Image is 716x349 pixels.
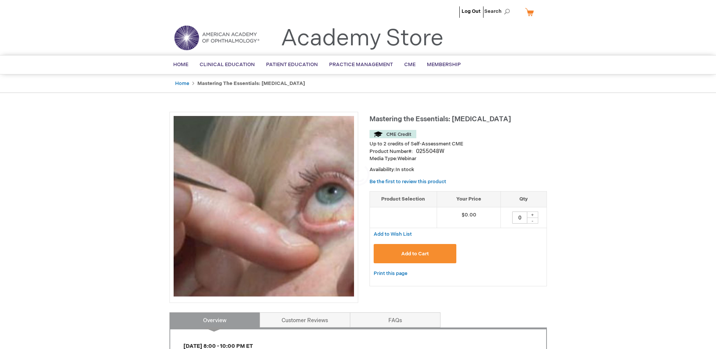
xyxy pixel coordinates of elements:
th: Your Price [437,191,501,207]
div: + [527,212,538,218]
span: Membership [427,62,461,68]
span: Patient Education [266,62,318,68]
a: Overview [169,312,260,327]
li: Up to 2 credits of Self-Assessment CME [370,141,547,148]
p: Availability: [370,166,547,173]
span: Search [484,4,513,19]
input: Qty [512,212,527,224]
a: Print this page [374,269,407,278]
a: Home [175,80,189,86]
div: 0255048W [416,148,444,155]
a: Be the first to review this product [370,179,446,185]
strong: Product Number [370,148,413,154]
span: Clinical Education [200,62,255,68]
strong: Media Type: [370,156,397,162]
span: Practice Management [329,62,393,68]
img: CME Credit [370,130,416,138]
a: FAQs [350,312,440,327]
p: Webinar [370,155,547,162]
a: Customer Reviews [260,312,350,327]
th: Qty [501,191,547,207]
span: CME [404,62,416,68]
div: - [527,218,538,224]
button: Add to Cart [374,244,457,263]
span: Mastering the Essentials: [MEDICAL_DATA] [370,115,511,123]
a: Add to Wish List [374,231,412,237]
span: Add to Cart [401,251,429,257]
a: Academy Store [281,25,443,52]
th: Product Selection [370,191,437,207]
span: In stock [396,167,414,173]
td: $0.00 [437,207,501,228]
strong: Mastering the Essentials: [MEDICAL_DATA] [197,80,305,86]
a: Log Out [462,8,480,14]
img: Mastering the Essentials: Oculoplastics [174,116,354,296]
span: Home [173,62,188,68]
